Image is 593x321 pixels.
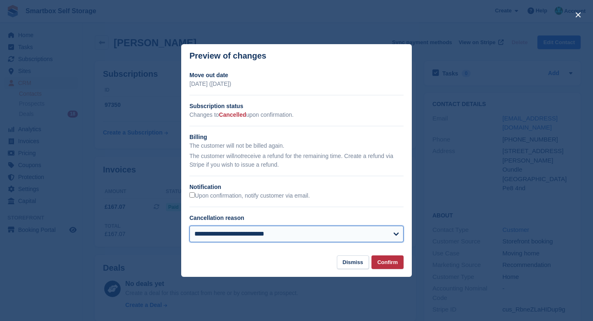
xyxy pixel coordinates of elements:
h2: Notification [189,183,404,191]
p: The customer will receive a refund for the remaining time. Create a refund via Stripe if you wish... [189,152,404,169]
p: [DATE] ([DATE]) [189,80,404,88]
p: Preview of changes [189,51,266,61]
button: Confirm [371,255,404,269]
h2: Billing [189,133,404,142]
p: Changes to upon confirmation. [189,111,404,119]
span: Cancelled [219,111,246,118]
p: The customer will not be billed again. [189,142,404,150]
h2: Subscription status [189,102,404,111]
h2: Move out date [189,71,404,80]
em: not [234,153,242,159]
label: Upon confirmation, notify customer via email. [189,192,310,200]
button: Dismiss [337,255,369,269]
label: Cancellation reason [189,215,244,221]
button: close [572,8,585,21]
input: Upon confirmation, notify customer via email. [189,192,195,198]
